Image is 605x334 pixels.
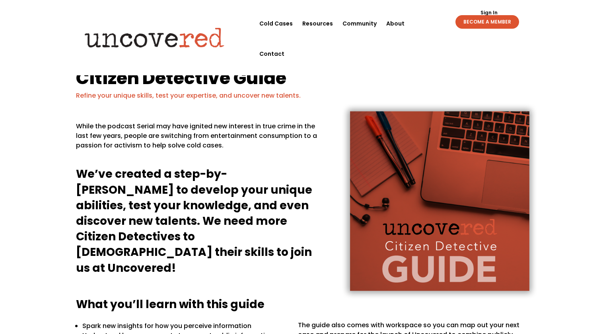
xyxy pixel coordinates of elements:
p: Spark new insights for how you perceive information [82,321,287,331]
a: Contact [259,39,284,69]
a: About [386,8,405,39]
a: Community [342,8,377,39]
p: Refine your unique skills, test your expertise, and uncover new talents. [76,91,529,100]
a: Cold Cases [259,8,293,39]
a: Sign In [476,10,502,15]
img: cdg-cover [326,90,551,311]
h4: We’ve created a step-by-[PERSON_NAME] to develop your unique abilities, test your knowledge, and ... [76,166,322,279]
a: BECOME A MEMBER [455,15,519,29]
a: Resources [302,8,333,39]
img: Uncovered logo [78,22,231,53]
p: While the podcast Serial may have ignited new interest in true crime in the last few years, peopl... [76,122,322,157]
h4: What you’ll learn with this guide [76,297,529,316]
h1: Citizen Detective Guide [76,69,529,91]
